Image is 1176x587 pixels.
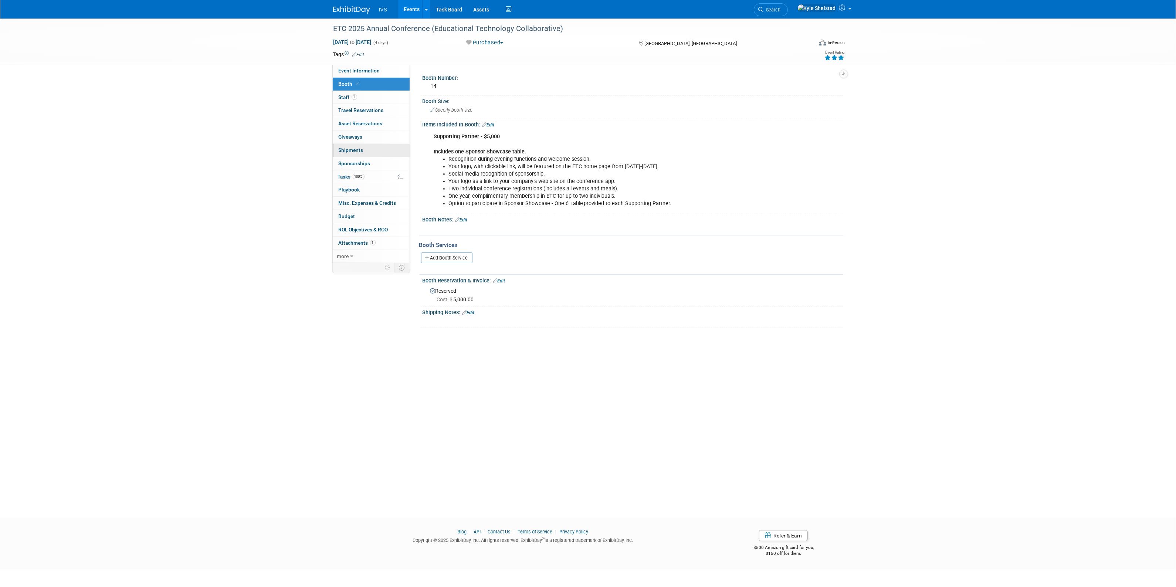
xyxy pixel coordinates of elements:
[434,149,526,155] b: Includes one Sponsor Showcase table.
[449,156,758,163] li: Recognition during evening functions and welcome session.
[468,529,472,535] span: |
[482,529,487,535] span: |
[644,41,737,46] span: [GEOGRAPHIC_DATA], [GEOGRAPHIC_DATA]
[333,104,410,117] a: Travel Reservations
[493,278,505,284] a: Edit
[423,275,843,285] div: Booth Reservation & Invoice:
[333,250,410,263] a: more
[449,185,758,193] li: Two individual conference registrations (includes all events and meals).
[449,178,758,185] li: Your logo as a link to your company’s web site on the conference app.
[512,529,516,535] span: |
[333,130,410,143] a: Giveaways
[457,529,467,535] a: Blog
[352,52,365,57] a: Edit
[339,240,376,246] span: Attachments
[333,237,410,250] a: Attachments1
[423,214,843,224] div: Booth Notes:
[464,39,506,47] button: Purchased
[349,39,356,45] span: to
[462,310,475,315] a: Edit
[331,22,801,35] div: ETC 2025 Annual Conference (Educational Technology Collaborative)
[434,133,500,140] b: Supporting Partner - $5,000
[333,117,410,130] a: Asset Reservations
[333,51,365,58] td: Tags
[437,296,477,302] span: 5,000.00
[339,187,360,193] span: Playbook
[333,144,410,157] a: Shipments
[827,40,845,45] div: In-Person
[518,529,552,535] a: Terms of Service
[333,78,410,91] a: Booth
[449,170,758,178] li: Social media recognition of sponsorship.
[449,163,758,170] li: Your logo, with clickable link, will be featured on the ETC home page from [DATE]-[DATE].
[379,7,387,13] span: IVS
[333,210,410,223] a: Budget
[333,91,410,104] a: Staff1
[339,134,363,140] span: Giveaways
[797,4,836,12] img: Kyle Shelstad
[356,82,360,86] i: Booth reservation complete
[449,200,758,207] li: Option to participate in Sponsor Showcase - One 6' table provided to each Supporting Partner.
[819,40,826,45] img: Format-Inperson.png
[339,160,370,166] span: Sponsorships
[333,6,370,14] img: ExhibitDay
[724,550,843,557] div: $150 off for them.
[339,147,363,153] span: Shipments
[333,183,410,196] a: Playbook
[542,537,545,541] sup: ®
[553,529,558,535] span: |
[423,307,843,316] div: Shipping Notes:
[339,107,384,113] span: Travel Reservations
[338,174,365,180] span: Tasks
[370,240,376,245] span: 1
[337,253,349,259] span: more
[333,223,410,236] a: ROI, Objectives & ROO
[394,263,410,272] td: Toggle Event Tabs
[333,64,410,77] a: Event Information
[482,122,495,128] a: Edit
[764,7,781,13] span: Search
[339,200,396,206] span: Misc. Expenses & Credits
[455,217,468,223] a: Edit
[559,529,588,535] a: Privacy Policy
[449,193,758,200] li: One-year, complimentary membership in ETC for up to two individuals.
[488,529,511,535] a: Contact Us
[759,530,808,541] a: Refer & Earn
[431,107,473,113] span: Specify booth size
[339,94,357,100] span: Staff
[353,174,365,179] span: 100%
[333,39,372,45] span: [DATE] [DATE]
[428,81,838,92] div: 14
[339,227,388,233] span: ROI, Objectives & ROO
[419,241,843,249] div: Booth Services
[339,68,380,74] span: Event Information
[339,81,361,87] span: Booth
[333,170,410,183] a: Tasks100%
[724,540,843,557] div: $500 Amazon gift card for you,
[421,252,472,263] a: Add Booth Service
[754,3,788,16] a: Search
[333,197,410,210] a: Misc. Expenses & Credits
[423,96,843,105] div: Booth Size:
[382,263,395,272] td: Personalize Event Tab Strip
[352,94,357,100] span: 1
[474,529,481,535] a: API
[373,40,389,45] span: (4 days)
[339,213,355,219] span: Budget
[423,119,843,129] div: Items Included In Booth:
[333,535,713,544] div: Copyright © 2025 ExhibitDay, Inc. All rights reserved. ExhibitDay is a registered trademark of Ex...
[339,121,383,126] span: Asset Reservations
[428,285,838,303] div: Reserved
[437,296,454,302] span: Cost: $
[333,157,410,170] a: Sponsorships
[423,72,843,82] div: Booth Number:
[769,38,845,50] div: Event Format
[824,51,844,54] div: Event Rating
